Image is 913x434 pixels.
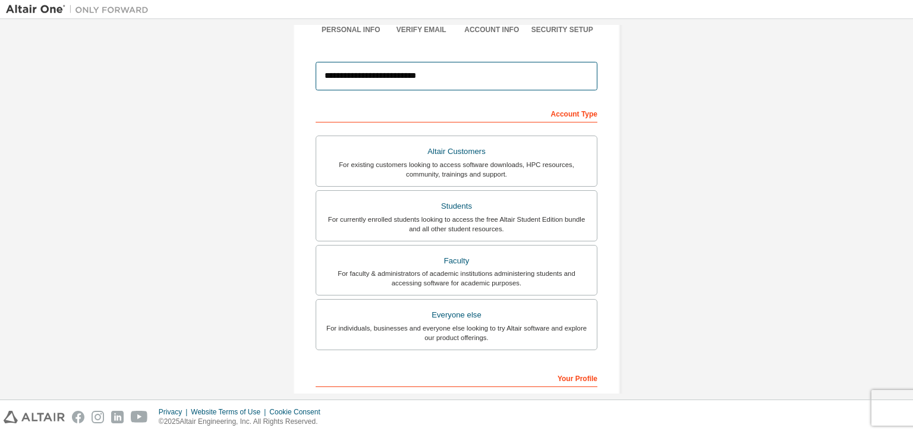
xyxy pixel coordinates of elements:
[386,25,457,34] div: Verify Email
[323,307,590,323] div: Everyone else
[323,269,590,288] div: For faculty & administrators of academic institutions administering students and accessing softwa...
[269,407,327,417] div: Cookie Consent
[111,411,124,423] img: linkedin.svg
[316,368,597,387] div: Your Profile
[6,4,155,15] img: Altair One
[92,411,104,423] img: instagram.svg
[323,143,590,160] div: Altair Customers
[159,417,328,427] p: © 2025 Altair Engineering, Inc. All Rights Reserved.
[323,323,590,342] div: For individuals, businesses and everyone else looking to try Altair software and explore our prod...
[527,25,598,34] div: Security Setup
[323,215,590,234] div: For currently enrolled students looking to access the free Altair Student Edition bundle and all ...
[316,103,597,122] div: Account Type
[159,407,191,417] div: Privacy
[323,253,590,269] div: Faculty
[131,411,148,423] img: youtube.svg
[316,393,453,402] label: First Name
[316,25,386,34] div: Personal Info
[460,393,597,402] label: Last Name
[323,160,590,179] div: For existing customers looking to access software downloads, HPC resources, community, trainings ...
[191,407,269,417] div: Website Terms of Use
[456,25,527,34] div: Account Info
[4,411,65,423] img: altair_logo.svg
[72,411,84,423] img: facebook.svg
[323,198,590,215] div: Students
